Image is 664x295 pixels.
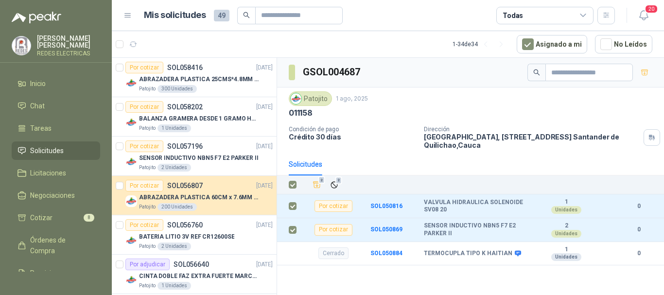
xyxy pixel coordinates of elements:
p: Dirección [424,126,640,133]
span: 49 [214,10,229,21]
p: [DATE] [256,260,273,269]
a: Tareas [12,119,100,138]
img: Logo peakr [12,12,61,23]
span: Chat [30,101,45,111]
img: Company Logo [12,36,31,55]
b: VALVULA HIDRAULICA SOLENOIDE SV08 20 [424,199,527,214]
div: 2 Unidades [157,243,191,250]
a: Licitaciones [12,164,100,182]
p: REDES ELECTRICAS [37,51,100,56]
p: [DATE] [256,181,273,191]
p: ABRAZADERA PLASTICA 60CM x 7.6MM ANCHA [139,193,260,202]
p: Patojito [139,164,156,172]
p: SENSOR INDUCTIVO NBN5 F7 E2 PARKER II [139,154,259,163]
span: search [533,69,540,76]
div: Por cotizar [125,140,163,152]
b: 0 [625,202,652,211]
span: 8 [84,214,94,222]
a: SOL050869 [370,226,402,233]
a: Órdenes de Compra [12,231,100,260]
p: [GEOGRAPHIC_DATA], [STREET_ADDRESS] Santander de Quilichao , Cauca [424,133,640,149]
span: Licitaciones [30,168,66,178]
span: search [243,12,250,18]
p: [DATE] [256,103,273,112]
b: 0 [625,249,652,258]
div: 1 Unidades [157,124,191,132]
p: 011158 [289,108,313,118]
div: Solicitudes [289,159,322,170]
p: SOL057196 [167,143,203,150]
p: [DATE] [256,221,273,230]
span: Inicio [30,78,46,89]
div: Patojito [289,91,332,106]
img: Company Logo [125,117,137,128]
div: Por cotizar [125,101,163,113]
div: Unidades [551,230,581,238]
a: Chat [12,97,100,115]
p: Patojito [139,282,156,290]
div: Unidades [551,206,581,214]
p: SOL056760 [167,222,203,228]
span: 2 [335,176,342,184]
button: Añadir [310,178,324,191]
span: Remisiones [30,268,66,278]
span: Solicitudes [30,145,64,156]
button: Ignorar [328,178,341,191]
div: Cerrado [318,247,349,259]
button: No Leídos [595,35,652,53]
div: 200 Unidades [157,203,197,211]
p: SOL056807 [167,182,203,189]
span: Negociaciones [30,190,75,201]
div: Por cotizar [315,224,352,236]
b: 1 [533,198,600,206]
span: Tareas [30,123,52,134]
a: Por cotizarSOL058202[DATE] Company LogoBALANZA GRAMERA DESDE 1 GRAMO HASTA 5 GRAMOSPatojito1 Unid... [112,97,277,137]
p: 1 ago, 2025 [336,94,368,104]
p: Crédito 30 días [289,133,416,141]
a: Inicio [12,74,100,93]
p: BALANZA GRAMERA DESDE 1 GRAMO HASTA 5 GRAMOS [139,114,260,123]
div: Unidades [551,253,581,261]
span: 20 [645,4,658,14]
div: Por adjudicar [125,259,170,270]
button: Asignado a mi [517,35,587,53]
a: Por cotizarSOL058416[DATE] Company LogoABRAZADERA PLASTICA 25CMS*4.8MM NEGRAPatojito300 Unidades [112,58,277,97]
a: SOL050884 [370,250,402,257]
button: 20 [635,7,652,24]
b: 2 [533,222,600,230]
p: [DATE] [256,142,273,151]
div: 1 - 34 de 34 [453,36,509,52]
p: ABRAZADERA PLASTICA 25CMS*4.8MM NEGRA [139,75,260,84]
img: Company Logo [125,156,137,168]
div: Por cotizar [125,62,163,73]
a: Remisiones [12,264,100,282]
h1: Mis solicitudes [144,8,206,22]
b: 1 [533,246,600,254]
p: SOL056640 [174,261,209,268]
b: TERMOCUPLA TIPO K HAITIAN [424,250,512,258]
b: SENSOR INDUCTIVO NBN5 F7 E2 PARKER II [424,222,527,237]
img: Company Logo [125,235,137,246]
div: Todas [503,10,523,21]
a: Por cotizarSOL056807[DATE] Company LogoABRAZADERA PLASTICA 60CM x 7.6MM ANCHAPatojito200 Unidades [112,176,277,215]
p: Patojito [139,203,156,211]
p: SOL058202 [167,104,203,110]
a: SOL050816 [370,203,402,209]
div: Por cotizar [125,180,163,191]
a: Negociaciones [12,186,100,205]
a: Por adjudicarSOL056640[DATE] Company LogoCINTA DOBLE FAZ EXTRA FUERTE MARCA:3MPatojito1 Unidades [112,255,277,294]
p: Patojito [139,243,156,250]
img: Company Logo [125,77,137,89]
span: Cotizar [30,212,52,223]
img: Company Logo [291,93,301,104]
div: 2 Unidades [157,164,191,172]
p: [PERSON_NAME] [PERSON_NAME] [37,35,100,49]
span: Órdenes de Compra [30,235,91,256]
p: BATERIA LITIO 3V REF CR12600SE [139,232,234,242]
a: Por cotizarSOL057196[DATE] Company LogoSENSOR INDUCTIVO NBN5 F7 E2 PARKER IIPatojito2 Unidades [112,137,277,176]
span: 2 [318,176,325,184]
p: Patojito [139,85,156,93]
